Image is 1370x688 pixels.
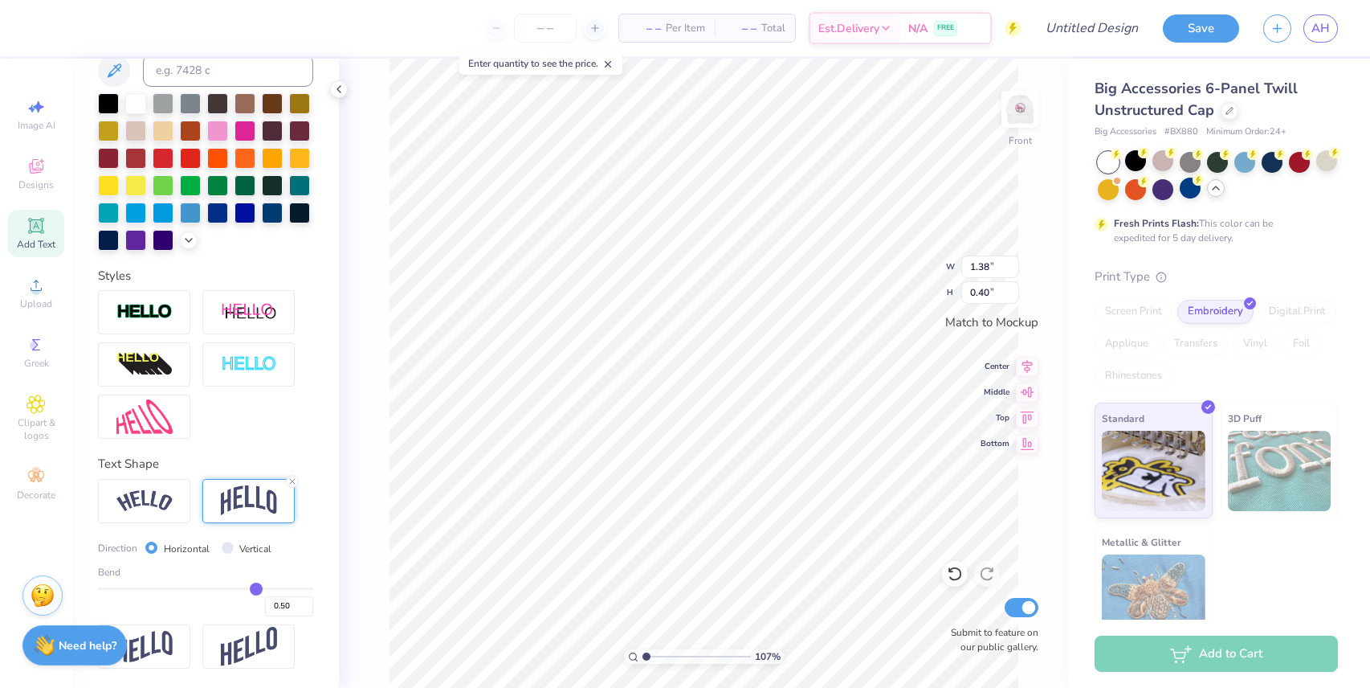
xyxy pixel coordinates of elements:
[937,23,954,34] span: FREE
[1102,431,1205,511] img: Standard
[1206,125,1286,139] span: Minimum Order: 24 +
[981,361,1009,372] span: Center
[1114,216,1311,245] div: This color can be expedited for 5 day delivery.
[116,399,173,434] img: Free Distort
[116,303,173,321] img: Stroke
[98,541,137,555] span: Direction
[143,55,313,87] input: e.g. 7428 c
[59,638,116,653] strong: Need help?
[1228,410,1262,427] span: 3D Puff
[1114,217,1199,230] strong: Fresh Prints Flash:
[724,20,756,37] span: – –
[1095,364,1172,388] div: Rhinestones
[1102,534,1181,551] span: Metallic & Glitter
[18,178,54,191] span: Designs
[981,438,1009,449] span: Bottom
[221,485,277,516] img: Arch
[164,542,210,556] label: Horizontal
[514,14,577,43] input: – –
[221,302,277,322] img: Shadow
[1009,133,1032,148] div: Front
[1311,19,1330,38] span: AH
[818,20,879,37] span: Est. Delivery
[1004,93,1036,125] img: Front
[942,625,1038,654] label: Submit to feature on our public gallery.
[98,455,313,473] div: Text Shape
[1102,410,1144,427] span: Standard
[1282,332,1320,356] div: Foil
[666,20,705,37] span: Per Item
[908,20,928,37] span: N/A
[239,542,271,556] label: Vertical
[1233,332,1278,356] div: Vinyl
[1164,125,1198,139] span: # BX880
[17,489,55,502] span: Decorate
[1095,300,1172,324] div: Screen Print
[17,238,55,251] span: Add Text
[116,490,173,512] img: Arc
[1164,332,1228,356] div: Transfers
[1163,14,1239,43] button: Save
[221,355,277,374] img: Negative Space
[8,416,64,442] span: Clipart & logos
[98,267,313,285] div: Styles
[629,20,661,37] span: – –
[20,297,52,310] span: Upload
[981,412,1009,424] span: Top
[1258,300,1336,324] div: Digital Print
[1303,14,1338,43] a: AH
[1102,555,1205,635] img: Metallic & Glitter
[1095,332,1159,356] div: Applique
[761,20,785,37] span: Total
[1228,431,1331,511] img: 3D Puff
[24,357,49,370] span: Greek
[116,631,173,662] img: Flag
[1177,300,1254,324] div: Embroidery
[116,352,173,378] img: 3d Illusion
[98,565,120,579] span: Bend
[755,649,781,664] span: 107 %
[981,387,1009,398] span: Middle
[18,119,55,132] span: Image AI
[1095,268,1338,286] div: Print Type
[459,52,622,75] div: Enter quantity to see the price.
[1095,125,1156,139] span: Big Accessories
[1095,79,1298,120] span: Big Accessories 6-Panel Twill Unstructured Cap
[221,627,277,666] img: Rise
[1033,12,1151,44] input: Untitled Design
